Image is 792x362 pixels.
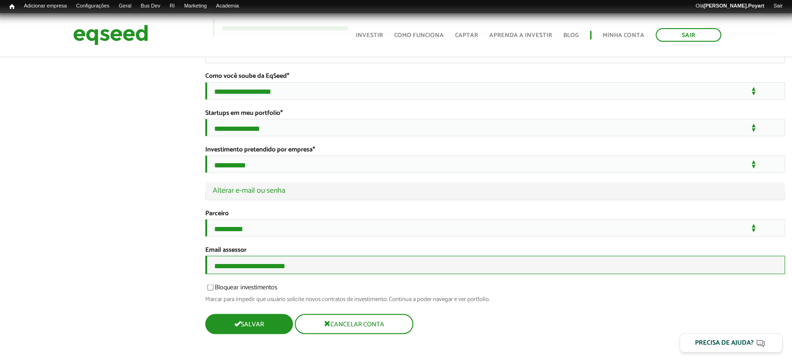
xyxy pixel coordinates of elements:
a: Início [5,2,19,11]
a: Geral [114,2,136,10]
label: Investimento pretendido por empresa [205,146,315,153]
a: Sair [769,2,787,10]
label: Parceiro [205,210,229,217]
a: Aprenda a investir [489,32,552,38]
a: Configurações [72,2,114,10]
button: Salvar [205,314,293,334]
label: Como você soube da EqSeed [205,73,289,80]
a: Captar [455,32,478,38]
a: Marketing [179,2,211,10]
a: Bus Dev [136,2,165,10]
a: RI [165,2,179,10]
a: Alterar e-mail ou senha [213,187,778,194]
a: Investir [356,32,383,38]
a: Olá[PERSON_NAME].Poyart [691,2,769,10]
a: Como funciona [394,32,444,38]
div: Marcar para impedir que usuário solicite novos contratos de investimento. Continua a poder navega... [205,296,785,302]
a: Adicionar empresa [19,2,72,10]
a: Sair [656,28,721,42]
span: Este campo é obrigatório. [280,107,283,118]
a: Academia [211,2,244,10]
label: Email assessor [205,247,247,253]
button: Cancelar conta [295,314,413,334]
a: Minha conta [603,32,644,38]
strong: [PERSON_NAME].Poyart [703,3,764,8]
span: Este campo é obrigatório. [313,144,315,155]
label: Startups em meu portfolio [205,110,283,116]
a: Blog [563,32,579,38]
span: Início [9,3,15,10]
span: Este campo é obrigatório. [287,71,289,82]
img: EqSeed [73,23,148,47]
label: Bloquear investimentos [205,284,277,294]
input: Bloquear investimentos [202,284,219,290]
